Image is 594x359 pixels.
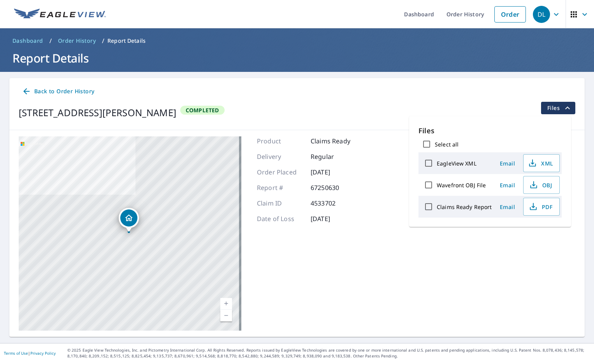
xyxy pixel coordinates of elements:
[102,36,104,45] li: /
[257,167,304,177] p: Order Placed
[119,208,139,232] div: Dropped pin, building 1, Residential property, 320 OAK BRANCH CT Milton, GA 30004
[257,214,304,223] p: Date of Loss
[418,125,562,136] p: Files
[181,106,224,114] span: Completed
[528,159,553,168] span: XML
[547,103,572,113] span: Files
[257,199,304,208] p: Claim ID
[257,152,304,161] p: Delivery
[14,9,106,20] img: EV Logo
[257,183,304,192] p: Report #
[107,37,146,45] p: Report Details
[22,87,94,96] span: Back to Order History
[437,160,476,167] label: EagleView XML
[55,35,99,47] a: Order History
[528,202,553,211] span: PDF
[4,350,28,356] a: Terms of Use
[495,201,520,213] button: Email
[9,35,46,47] a: Dashboard
[311,214,357,223] p: [DATE]
[311,199,357,208] p: 4533702
[494,6,526,23] a: Order
[311,183,357,192] p: 67250630
[541,102,575,114] button: filesDropdownBtn-67250630
[311,136,357,146] p: Claims Ready
[4,351,56,356] p: |
[19,106,176,120] div: [STREET_ADDRESS][PERSON_NAME]
[437,181,486,189] label: Wavefront OBJ File
[30,350,56,356] a: Privacy Policy
[523,176,560,194] button: OBJ
[9,35,585,47] nav: breadcrumb
[49,36,52,45] li: /
[523,198,560,216] button: PDF
[311,167,357,177] p: [DATE]
[220,298,232,310] a: Current Level 17, Zoom In
[533,6,550,23] div: DL
[437,203,492,211] label: Claims Ready Report
[257,136,304,146] p: Product
[498,181,517,189] span: Email
[220,310,232,321] a: Current Level 17, Zoom Out
[523,154,560,172] button: XML
[498,160,517,167] span: Email
[495,157,520,169] button: Email
[528,180,553,190] span: OBJ
[67,347,590,359] p: © 2025 Eagle View Technologies, Inc. and Pictometry International Corp. All Rights Reserved. Repo...
[9,50,585,66] h1: Report Details
[58,37,96,45] span: Order History
[311,152,357,161] p: Regular
[495,179,520,191] button: Email
[498,203,517,211] span: Email
[19,84,97,99] a: Back to Order History
[435,141,459,148] label: Select all
[12,37,43,45] span: Dashboard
